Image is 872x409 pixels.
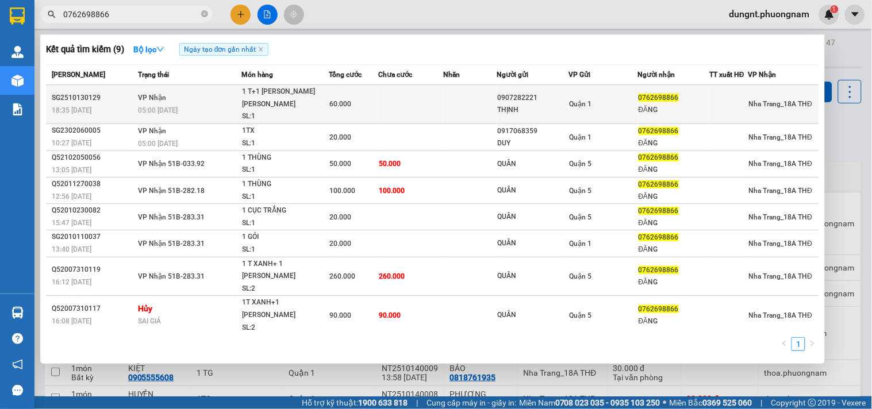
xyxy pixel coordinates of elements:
div: SL: 2 [242,322,328,334]
span: 0762698866 [639,94,679,102]
span: Quận 5 [569,213,591,221]
span: VP Nhận [138,127,166,135]
img: warehouse-icon [11,307,24,319]
span: 260.000 [379,272,405,280]
div: ĐĂNG [639,164,709,176]
span: VP Nhận 51B-033.92 [138,160,205,168]
span: 15:47 [DATE] [52,219,91,227]
div: ĐĂNG [639,191,709,203]
div: ĐĂNG [639,217,709,229]
button: right [805,337,819,351]
span: Ngày tạo đơn gần nhất [179,43,268,56]
span: VP Gửi [568,71,590,79]
strong: Bộ lọc [133,45,164,54]
div: DUY [498,137,568,149]
span: question-circle [12,333,23,344]
span: Quận 5 [569,272,591,280]
span: Người gửi [497,71,529,79]
span: Quận 1 [569,240,591,248]
span: Món hàng [241,71,273,79]
span: Quận 5 [569,187,591,195]
span: 13:05 [DATE] [52,166,91,174]
span: 05:00 [DATE] [138,106,178,114]
span: VP Nhận 51B-283.31 [138,240,205,248]
div: 1 T XANH+ 1 [PERSON_NAME] [242,258,328,283]
img: warehouse-icon [11,75,24,87]
span: Nha Trang_18A THĐ [749,100,813,108]
span: Quận 1 [569,133,591,141]
div: ĐĂNG [639,104,709,116]
span: down [156,45,164,53]
div: SG2510130129 [52,92,135,104]
span: close-circle [201,10,208,17]
span: [PERSON_NAME] [52,71,105,79]
div: SL: 1 [242,137,328,150]
div: 1T XANH+1 [PERSON_NAME] [242,296,328,321]
div: 1 CỤC TRẮNG [242,204,328,217]
div: 1 GÓI [242,231,328,244]
span: message [12,385,23,396]
div: QUÂN [498,158,568,170]
div: ĐĂNG [639,137,709,149]
span: Người nhận [638,71,675,79]
li: Next Page [805,337,819,351]
div: SG2302060005 [52,125,135,137]
li: 1 [792,337,805,351]
span: 13:40 [DATE] [52,245,91,253]
div: Q52007310119 [52,264,135,276]
div: Q52011270038 [52,178,135,190]
span: 20.000 [329,133,351,141]
span: 0762698866 [639,266,679,274]
span: Nha Trang_18A THĐ [749,187,813,195]
span: 90.000 [379,311,401,319]
span: VP Nhận 51B-283.31 [138,272,205,280]
span: 12:56 [DATE] [52,192,91,200]
span: Tổng cước [329,71,362,79]
div: SL: 2 [242,283,328,295]
div: QUÂN [498,211,568,223]
span: 10:27 [DATE] [52,139,91,147]
span: 05:00 [DATE] [138,140,178,148]
span: 100.000 [329,187,355,195]
span: search [48,10,56,18]
span: 0762698866 [639,233,679,241]
span: 20.000 [329,213,351,221]
span: VP Nhận [138,94,166,102]
span: Nha Trang_18A THĐ [749,213,813,221]
button: left [778,337,792,351]
span: 260.000 [329,272,355,280]
div: Q52102050056 [52,152,135,164]
div: 1 THÙNG [242,178,328,191]
span: 20.000 [329,240,351,248]
img: solution-icon [11,103,24,115]
img: logo-vxr [10,7,25,25]
div: 1 THÙNG [242,152,328,164]
div: QUÂN [498,184,568,196]
span: VP Nhận 51B-283.31 [138,213,205,221]
span: left [781,340,788,347]
div: Q52007310117 [52,303,135,315]
span: TT xuất HĐ [709,71,744,79]
div: SL: 1 [242,110,328,123]
div: SL: 1 [242,217,328,230]
span: 0762698866 [639,305,679,313]
input: Tìm tên, số ĐT hoặc mã đơn [63,8,199,21]
span: 16:12 [DATE] [52,278,91,286]
div: THỊNH [498,104,568,116]
div: 1TX [242,125,328,137]
span: Nha Trang_18A THĐ [749,272,813,280]
img: warehouse-icon [11,46,24,58]
li: Previous Page [778,337,792,351]
span: right [809,340,816,347]
span: 18:35 [DATE] [52,106,91,114]
h3: Kết quả tìm kiếm ( 9 ) [46,44,124,56]
span: VP Nhận 51B-282.18 [138,187,205,195]
a: 1 [792,338,805,350]
span: Nha Trang_18A THĐ [749,311,813,319]
div: QUÂN [498,237,568,249]
span: 60.000 [329,100,351,108]
span: Quận 5 [569,311,591,319]
div: SL: 1 [242,191,328,203]
span: 0762698866 [639,180,679,188]
div: 0907282221 [498,92,568,104]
